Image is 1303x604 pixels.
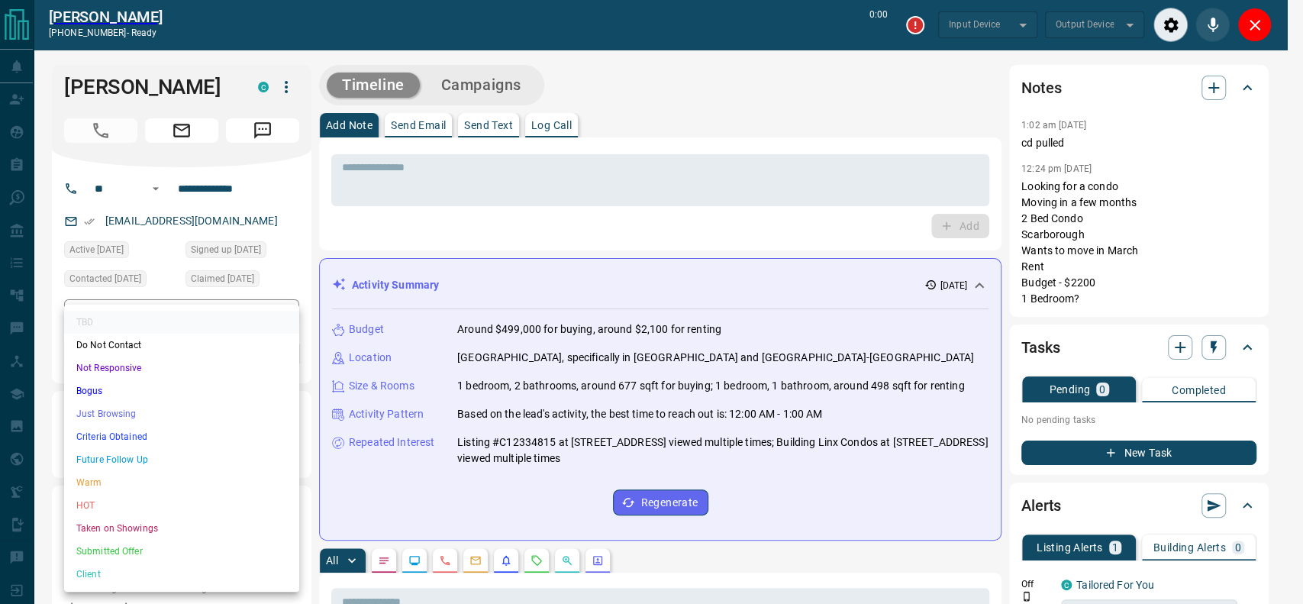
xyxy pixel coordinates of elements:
[64,494,299,517] li: HOT
[64,448,299,471] li: Future Follow Up
[64,402,299,425] li: Just Browsing
[64,380,299,402] li: Bogus
[64,357,299,380] li: Not Responsive
[64,425,299,448] li: Criteria Obtained
[64,540,299,563] li: Submitted Offer
[64,334,299,357] li: Do Not Contact
[64,517,299,540] li: Taken on Showings
[64,471,299,494] li: Warm
[64,563,299,586] li: Client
